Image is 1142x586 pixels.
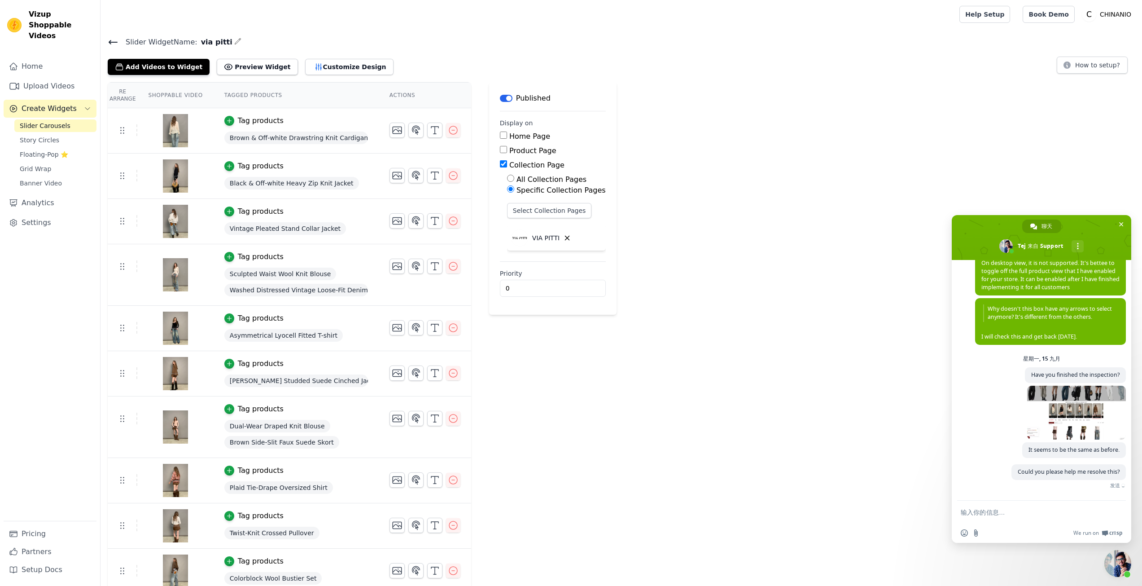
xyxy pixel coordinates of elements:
[1057,63,1128,71] a: How to setup?
[1022,220,1061,233] div: 聊天
[507,203,592,218] button: Select Collection Pages
[163,200,188,243] img: tn-d0fd77c595b740a393cbfc826f0b2954.png
[516,93,551,104] p: Published
[1023,356,1060,361] div: 星期一, 15 九月
[1072,240,1084,252] div: 更多频道
[238,313,284,324] div: Tag products
[1086,10,1092,19] text: C
[29,9,93,41] span: Vizup Shoppable Videos
[108,59,210,75] button: Add Videos to Widget
[224,115,284,126] button: Tag products
[379,83,471,108] th: Actions
[1110,482,1120,489] span: 发送
[4,57,96,75] a: Home
[500,269,606,278] label: Priority
[389,320,405,335] button: Change Thumbnail
[509,132,550,141] label: Home Page
[305,59,394,75] button: Customize Design
[163,504,188,547] img: tn-62b69996507f4c199eab060e85656608.png
[224,284,368,296] span: Washed Distressed Vintage Loose-Fit Denim Jeans
[389,411,405,426] button: Change Thumbnail
[1082,6,1135,22] button: C CHINANIO
[389,518,405,533] button: Change Thumbnail
[224,420,330,432] span: Dual-Wear Draped Knit Blouse
[224,527,319,539] span: Twist-Knit Crossed Pullover
[1073,529,1099,537] span: We run on
[7,18,22,32] img: Vizup
[224,404,284,414] button: Tag products
[516,175,586,184] label: All Collection Pages
[14,177,96,189] a: Banner Video
[1109,529,1122,537] span: Crisp
[238,465,284,476] div: Tag products
[224,556,284,567] button: Tag products
[509,161,564,169] label: Collection Page
[224,436,339,449] span: Brown Side-Slit Faux Suede Skort
[20,150,68,159] span: Floating-Pop ⭐
[14,134,96,146] a: Story Circles
[961,508,1103,516] textarea: 输入你的信息…
[961,529,968,537] span: 插入表情符号
[163,253,188,296] img: tn-b113e6dc467a4e9fb53dc4072357c33d.png
[238,404,284,414] div: Tag products
[959,6,1010,23] a: Help Setup
[389,366,405,381] button: Change Thumbnail
[224,572,322,585] span: Colorblock Wool Bustier Set
[214,83,379,108] th: Tagged Products
[389,563,405,578] button: Change Thumbnail
[1023,6,1074,23] a: Book Demo
[20,121,70,130] span: Slider Carousels
[238,556,284,567] div: Tag products
[197,37,232,48] span: via pitti
[238,206,284,217] div: Tag products
[981,304,1120,340] span: I will check this and get back [DATE].
[224,313,284,324] button: Tag products
[14,163,96,175] a: Grid Wrap
[163,307,188,350] img: tn-ce6bcfaf53f04cd2a707d17dfd7ec994.png
[1073,529,1122,537] a: We run onCrisp
[389,259,405,274] button: Change Thumbnail
[14,148,96,161] a: Floating-Pop ⭐
[238,251,284,262] div: Tag products
[224,329,343,342] span: Asymmetrical Lyocell Fitted T-shirt
[500,119,533,128] legend: Display on
[224,251,284,262] button: Tag products
[224,465,284,476] button: Tag products
[224,375,368,387] span: [PERSON_NAME] Studded Suede Cinched Jacket
[238,115,284,126] div: Tag products
[224,481,333,494] span: Plaid Tie-Drape Oversized Shirt
[118,37,197,48] span: Slider Widget Name:
[1096,6,1135,22] p: CHINANIO
[224,358,284,369] button: Tag products
[20,164,51,173] span: Grid Wrap
[983,304,1118,322] span: Why doesn't this box have any arrows to select anymore? It's different from the others.
[4,194,96,212] a: Analytics
[509,146,556,155] label: Product Page
[20,136,59,145] span: Story Circles
[1028,446,1120,454] span: It seems to be the same as before.
[4,543,96,561] a: Partners
[1104,550,1131,577] div: 关闭聊天
[532,234,560,242] p: VIA PITTI
[389,123,405,138] button: Change Thumbnail
[22,103,77,114] span: Create Widgets
[217,59,298,75] button: Preview Widget
[1031,371,1120,379] span: Have you finished the inspection?
[1116,220,1126,229] span: 关闭聊天
[389,168,405,183] button: Change Thumbnail
[224,177,359,189] span: Black & Off-white Heavy Zip Knit Jacket
[224,132,368,144] span: Brown & Off-white Drawstring Knit Cardigan
[511,229,529,247] img: VIA PITTI
[224,511,284,521] button: Tag products
[1018,468,1120,476] span: Could you please help me resolve this?
[224,206,284,217] button: Tag products
[224,268,337,280] span: Sculpted Waist Wool Knit Blouse
[389,213,405,229] button: Change Thumbnail
[238,161,284,172] div: Tag products
[4,77,96,95] a: Upload Videos
[163,352,188,395] img: tn-fb512d079d314ba580149acc1bae30c5.png
[14,119,96,132] a: Slider Carousels
[108,83,137,108] th: Re Arrange
[1057,57,1128,74] button: How to setup?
